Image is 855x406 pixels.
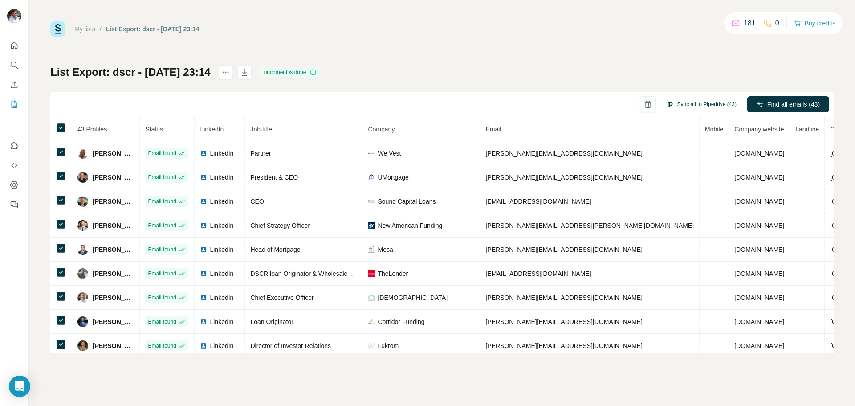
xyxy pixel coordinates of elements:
div: List Export: dscr - [DATE] 23:14 [106,25,199,33]
li: / [100,25,102,33]
span: Sound Capital Loans [378,197,436,206]
span: [PERSON_NAME] [93,149,134,158]
span: [DOMAIN_NAME] [734,318,784,325]
span: Email found [148,197,176,205]
span: [DOMAIN_NAME] [734,342,784,349]
img: Avatar [77,244,88,255]
img: LinkedIn logo [200,294,207,301]
span: Email found [148,318,176,326]
img: LinkedIn logo [200,222,207,229]
button: My lists [7,96,21,112]
span: [PERSON_NAME][EMAIL_ADDRESS][PERSON_NAME][DOMAIN_NAME] [485,222,694,229]
span: LinkedIn [210,245,233,254]
span: [EMAIL_ADDRESS][DOMAIN_NAME] [485,270,591,277]
span: LinkedIn [210,293,233,302]
span: Mesa [378,245,393,254]
span: [PERSON_NAME][EMAIL_ADDRESS][DOMAIN_NAME] [485,246,642,253]
span: Landline [795,126,819,133]
img: Avatar [77,172,88,183]
span: Corridor Funding [378,317,424,326]
span: [DOMAIN_NAME] [734,222,784,229]
img: company-logo [368,270,375,277]
img: LinkedIn logo [200,342,207,349]
span: CEO [250,198,264,205]
span: [PERSON_NAME] [93,245,134,254]
img: company-logo [368,222,375,229]
img: LinkedIn logo [200,246,207,253]
img: Avatar [7,9,21,23]
img: LinkedIn logo [200,270,207,277]
span: Head of Mortgage [250,246,300,253]
button: Feedback [7,197,21,213]
span: [PERSON_NAME][EMAIL_ADDRESS][DOMAIN_NAME] [485,150,642,157]
span: Lukrom [378,341,399,350]
span: Email found [148,270,176,278]
span: LinkedIn [210,269,233,278]
span: LinkedIn [200,126,224,133]
span: LinkedIn [210,341,233,350]
span: LinkedIn [210,317,233,326]
span: LinkedIn [210,221,233,230]
img: LinkedIn logo [200,318,207,325]
img: LinkedIn logo [200,198,207,205]
span: Email found [148,149,176,157]
span: Loan Originator [250,318,293,325]
button: Enrich CSV [7,77,21,93]
span: [DOMAIN_NAME] [734,270,784,277]
span: [DEMOGRAPHIC_DATA] [378,293,448,302]
span: LinkedIn [210,173,233,182]
span: Email found [148,173,176,181]
span: [PERSON_NAME] [93,221,134,230]
div: Enrichment is done [258,67,320,78]
span: [DOMAIN_NAME] [734,294,784,301]
span: [DOMAIN_NAME] [734,150,784,157]
span: Mobile [705,126,723,133]
span: [DOMAIN_NAME] [734,174,784,181]
img: company-logo [368,198,375,205]
h1: List Export: dscr - [DATE] 23:14 [50,65,211,79]
button: actions [219,65,233,79]
span: [EMAIL_ADDRESS][DOMAIN_NAME] [485,198,591,205]
button: Use Surfe on LinkedIn [7,138,21,154]
img: Avatar [77,340,88,351]
span: [PERSON_NAME][EMAIL_ADDRESS][DOMAIN_NAME] [485,174,642,181]
p: 181 [744,18,756,29]
span: [PERSON_NAME][EMAIL_ADDRESS][DOMAIN_NAME] [485,342,642,349]
div: Open Intercom Messenger [9,376,30,397]
span: DSCR loan Originator & Wholesale AE [250,270,357,277]
span: [PERSON_NAME][EMAIL_ADDRESS][DOMAIN_NAME] [485,294,642,301]
a: My lists [74,25,95,33]
span: Company [368,126,395,133]
span: TheLender [378,269,408,278]
span: President & CEO [250,174,298,181]
span: Director of Investor Relations [250,342,331,349]
span: We Vest [378,149,401,158]
span: New American Funding [378,221,442,230]
span: LinkedIn [210,197,233,206]
span: 43 Profiles [77,126,107,133]
span: Chief Strategy Officer [250,222,310,229]
span: UMortgage [378,173,408,182]
img: company-logo [368,318,375,325]
button: Search [7,57,21,73]
img: Avatar [77,220,88,231]
span: Email found [148,294,176,302]
span: Company website [734,126,784,133]
p: 0 [775,18,779,29]
span: Job title [250,126,272,133]
img: Avatar [77,316,88,327]
span: [PERSON_NAME] [93,317,134,326]
button: Dashboard [7,177,21,193]
span: Find all emails (43) [767,100,820,109]
span: LinkedIn [210,149,233,158]
span: Partner [250,150,271,157]
button: Quick start [7,37,21,53]
span: [PERSON_NAME] [93,341,134,350]
span: [DOMAIN_NAME] [734,198,784,205]
button: Find all emails (43) [747,96,829,112]
img: company-logo [368,342,375,349]
img: LinkedIn logo [200,174,207,181]
img: Avatar [77,292,88,303]
span: Email found [148,342,176,350]
img: company-logo [368,294,375,301]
